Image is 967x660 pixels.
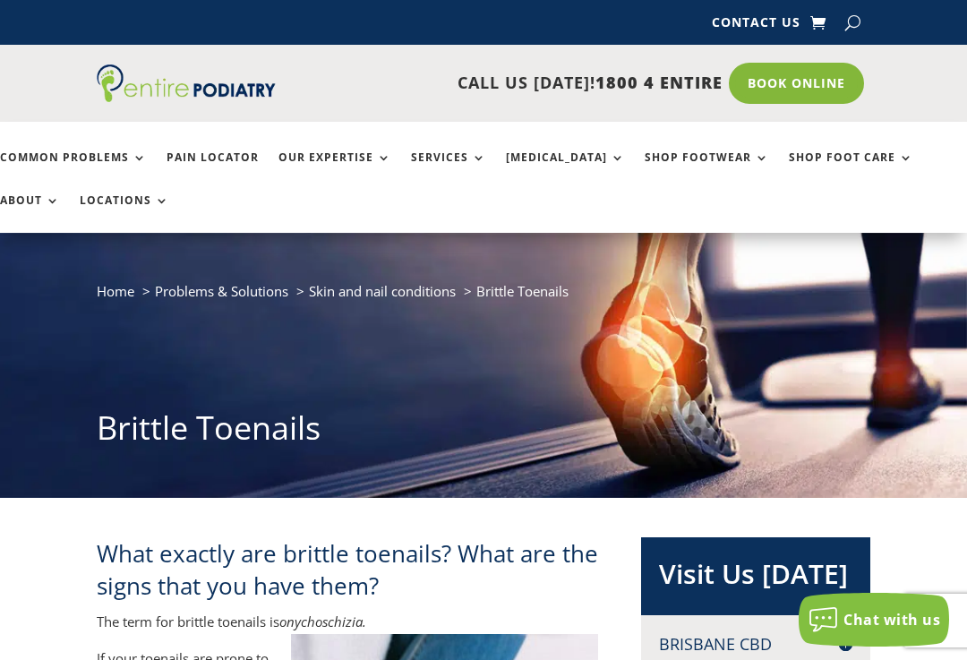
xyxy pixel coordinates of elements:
a: Book Online [729,63,864,104]
h4: Brisbane CBD [659,633,852,656]
a: Services [411,151,486,190]
h1: Brittle Toenails [97,406,870,459]
a: Contact Us [712,16,800,36]
h2: Visit Us [DATE] [659,555,852,602]
p: The term for brittle toenails is [97,611,598,647]
a: Locations [80,194,169,233]
img: logo (1) [97,64,276,102]
a: Shop Footwear [645,151,769,190]
span: Brittle Toenails [476,282,569,300]
span: 1800 4 ENTIRE [595,72,723,93]
nav: breadcrumb [97,279,870,316]
span: Chat with us [843,610,940,630]
button: Chat with us [799,593,949,647]
h2: What exactly are brittle toenails? What are the signs that you have them? [97,537,598,612]
a: Pain Locator [167,151,259,190]
a: Shop Foot Care [789,151,913,190]
a: Problems & Solutions [155,282,288,300]
i: onychoschizia. [279,613,366,630]
a: Entire Podiatry [97,88,276,106]
a: Our Expertise [278,151,391,190]
a: Home [97,282,134,300]
a: Skin and nail conditions [309,282,456,300]
p: CALL US [DATE]! [276,72,723,95]
a: [MEDICAL_DATA] [506,151,625,190]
